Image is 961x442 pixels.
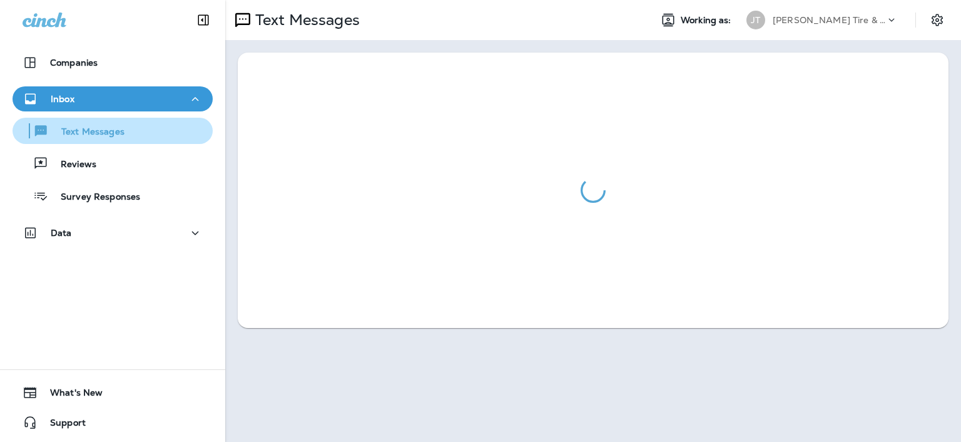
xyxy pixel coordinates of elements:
span: What's New [38,388,103,403]
p: Text Messages [250,11,360,29]
button: Survey Responses [13,183,213,209]
button: Collapse Sidebar [186,8,221,33]
button: Settings [926,9,948,31]
div: JT [746,11,765,29]
span: Support [38,418,86,433]
p: Companies [50,58,98,68]
button: Data [13,220,213,245]
button: What's New [13,380,213,405]
button: Companies [13,50,213,75]
p: [PERSON_NAME] Tire & Auto [773,15,885,25]
p: Survey Responses [48,192,140,203]
button: Reviews [13,150,213,177]
p: Text Messages [49,126,125,138]
span: Working as: [681,15,734,26]
p: Reviews [48,159,96,171]
button: Inbox [13,86,213,111]
button: Text Messages [13,118,213,144]
p: Inbox [51,94,74,104]
p: Data [51,228,72,238]
button: Support [13,410,213,435]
